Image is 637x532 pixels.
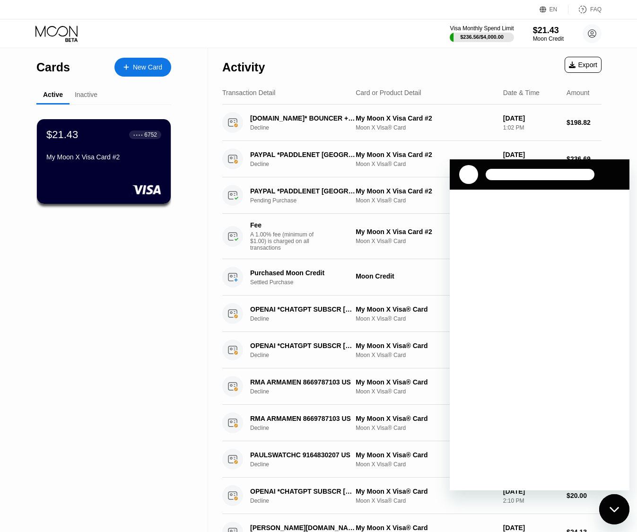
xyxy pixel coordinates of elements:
div: Decline [250,461,364,468]
div: My Moon X Visa Card #2 [356,114,496,122]
div: Moon X Visa® Card [356,124,496,131]
div: $198.82 [567,119,602,126]
div: ● ● ● ● [133,133,143,136]
div: Card or Product Detail [356,89,421,96]
div: Visa Monthly Spend Limit [450,25,514,32]
div: Moon X Visa® Card [356,461,496,468]
div: My Moon X Visa® Card [356,451,496,459]
div: My Moon X Visa® Card [356,305,496,313]
div: My Moon X Visa Card #2 [356,151,496,158]
div: New Card [114,58,171,77]
div: My Moon X Visa® Card [356,488,496,495]
div: Decline [250,124,364,131]
div: OPENAI *CHATGPT SUBSCR [PHONE_NUMBER] US [250,305,356,313]
div: PAYPAL *PADDLENET [GEOGRAPHIC_DATA] MXDeclineMy Moon X Visa Card #2Moon X Visa® Card[DATE]12:53 P... [222,141,602,177]
div: EN [540,5,568,14]
div: Moon X Visa® Card [356,315,496,322]
div: Export [569,61,597,69]
div: FeeA 1.00% fee (minimum of $1.00) is charged on all transactionsMy Moon X Visa Card #2Moon X Visa... [222,214,602,259]
div: Activity [222,61,265,74]
div: Moon X Visa® Card [356,388,496,395]
div: Decline [250,161,364,167]
div: My Moon X Visa Card #2 [356,228,496,235]
div: $236.56 / $4,000.00 [460,34,504,40]
div: [PERSON_NAME][DOMAIN_NAME] [PHONE_NUMBER] DE [250,524,356,532]
div: Decline [250,388,364,395]
div: Cards [36,61,70,74]
div: [DOMAIN_NAME]* BOUNCER +448081781535GB [250,114,356,122]
div: Export [565,57,602,73]
div: FAQ [568,5,602,14]
div: [DATE] [503,524,559,532]
div: OPENAI *CHATGPT SUBSCR [PHONE_NUMBER] US [250,488,356,495]
div: PAYPAL *PADDLENET [GEOGRAPHIC_DATA] MX [250,151,356,158]
div: RMA ARMAMEN 8669787103 USDeclineMy Moon X Visa® CardMoon X Visa® Card[DATE]1:51 PM$259.98 [222,368,602,405]
div: $21.43 [46,129,78,141]
div: Transaction Detail [222,89,275,96]
div: PAYPAL *PADDLENET [GEOGRAPHIC_DATA] MXPending PurchaseMy Moon X Visa Card #2Moon X Visa® Card[DAT... [222,177,602,214]
div: New Card [133,63,162,71]
div: Moon X Visa® Card [356,161,496,167]
div: Date & Time [503,89,540,96]
div: Moon Credit [533,35,564,42]
div: My Moon X Visa® Card [356,524,496,532]
div: Fee [250,221,316,229]
div: $21.43 [533,26,564,35]
div: Moon X Visa® Card [356,197,496,204]
div: Decline [250,315,364,322]
div: My Moon X Visa® Card [356,342,496,349]
iframe: Кнопка, открывающая окно обмена сообщениями; 1 непрочитанное сообщение [599,494,629,524]
div: OPENAI *CHATGPT SUBSCR [PHONE_NUMBER] USDeclineMy Moon X Visa® CardMoon X Visa® Card[DATE]11:10 A... [222,296,602,332]
div: Moon X Visa® Card [356,238,496,244]
div: My Moon X Visa® Card [356,415,496,422]
div: $21.43Moon Credit [533,26,564,42]
div: Moon Credit [356,272,496,280]
div: RMA ARMAMEN 8669787103 US [250,415,356,422]
div: $236.69 [567,155,602,163]
div: FAQ [590,6,602,13]
div: Active [43,91,63,98]
div: My Moon X Visa® Card [356,378,496,386]
div: RMA ARMAMEN 8669787103 US [250,378,356,386]
div: Moon X Visa® Card [356,497,496,504]
div: Purchased Moon Credit [250,269,356,277]
div: RMA ARMAMEN 8669787103 USDeclineMy Moon X Visa® CardMoon X Visa® Card[DATE]1:51 PM$259.98 [222,405,602,441]
div: A 1.00% fee (minimum of $1.00) is charged on all transactions [250,231,321,251]
div: My Moon X Visa Card #2 [356,187,496,195]
div: Decline [250,497,364,504]
div: EN [550,6,558,13]
div: Visa Monthly Spend Limit$236.56/$4,000.00 [450,25,514,42]
div: My Moon X Visa Card #2 [46,153,161,161]
div: [DATE] [503,151,559,158]
div: Amount [567,89,589,96]
div: 1:02 PM [503,124,559,131]
div: Purchased Moon CreditSettled PurchaseMoon Credit[DATE]12:25 PM$250.01 [222,259,602,296]
div: 2:10 PM [503,497,559,504]
div: Moon X Visa® Card [356,352,496,358]
iframe: Окно обмена сообщениями [450,159,629,490]
div: [DATE] [503,488,559,495]
div: $20.00 [567,492,602,499]
div: 6752 [144,131,157,138]
div: OPENAI *CHATGPT SUBSCR [PHONE_NUMBER] USDeclineMy Moon X Visa® CardMoon X Visa® Card[DATE]6:10 PM... [222,332,602,368]
div: Inactive [75,91,97,98]
div: Pending Purchase [250,197,364,204]
div: Settled Purchase [250,279,364,286]
div: PAYPAL *PADDLENET [GEOGRAPHIC_DATA] MX [250,187,356,195]
div: OPENAI *CHATGPT SUBSCR [PHONE_NUMBER] USDeclineMy Moon X Visa® CardMoon X Visa® Card[DATE]2:10 PM... [222,478,602,514]
div: $21.43● ● ● ●6752My Moon X Visa Card #2 [37,119,171,204]
div: [DOMAIN_NAME]* BOUNCER +448081781535GBDeclineMy Moon X Visa Card #2Moon X Visa® Card[DATE]1:02 PM... [222,105,602,141]
div: PAULSWATCHC 9164830207 US [250,451,356,459]
div: [DATE] [503,114,559,122]
div: PAULSWATCHC 9164830207 USDeclineMy Moon X Visa® CardMoon X Visa® Card[DATE]1:51 PM$59,500.00 [222,441,602,478]
div: Decline [250,352,364,358]
div: Moon X Visa® Card [356,425,496,431]
div: Decline [250,425,364,431]
div: OPENAI *CHATGPT SUBSCR [PHONE_NUMBER] US [250,342,356,349]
